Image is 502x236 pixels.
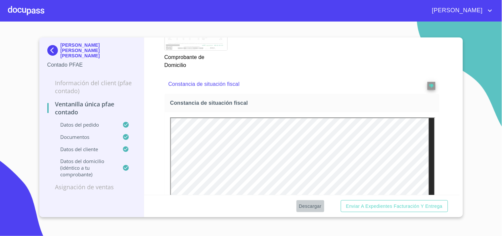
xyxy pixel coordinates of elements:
[341,200,448,212] button: Enviar a Expedientes Facturación y Entrega
[47,134,123,140] p: Documentos
[47,158,123,178] p: Datos del domicilio (idéntico a tu comprobante)
[427,5,486,16] span: [PERSON_NAME]
[297,200,324,212] button: Descargar
[47,45,61,56] img: Docupass spot blue
[427,5,494,16] button: account of current user
[164,51,227,69] p: Comprobante de Domicilio
[47,121,123,128] p: Datos del pedido
[47,79,136,95] p: Información del Client (PFAE contado)
[47,146,123,152] p: Datos del cliente
[428,82,435,90] button: reject
[47,100,136,116] p: Ventanilla única PFAE contado
[168,80,409,88] p: Constancia de situación fiscal
[47,183,136,191] p: Asignación de Ventas
[47,42,136,61] div: [PERSON_NAME] [PERSON_NAME] [PERSON_NAME]
[47,61,136,69] p: Contado PFAE
[299,202,322,210] span: Descargar
[61,42,136,58] p: [PERSON_NAME] [PERSON_NAME] [PERSON_NAME]
[346,202,443,210] span: Enviar a Expedientes Facturación y Entrega
[170,99,436,106] span: Constancia de situación fiscal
